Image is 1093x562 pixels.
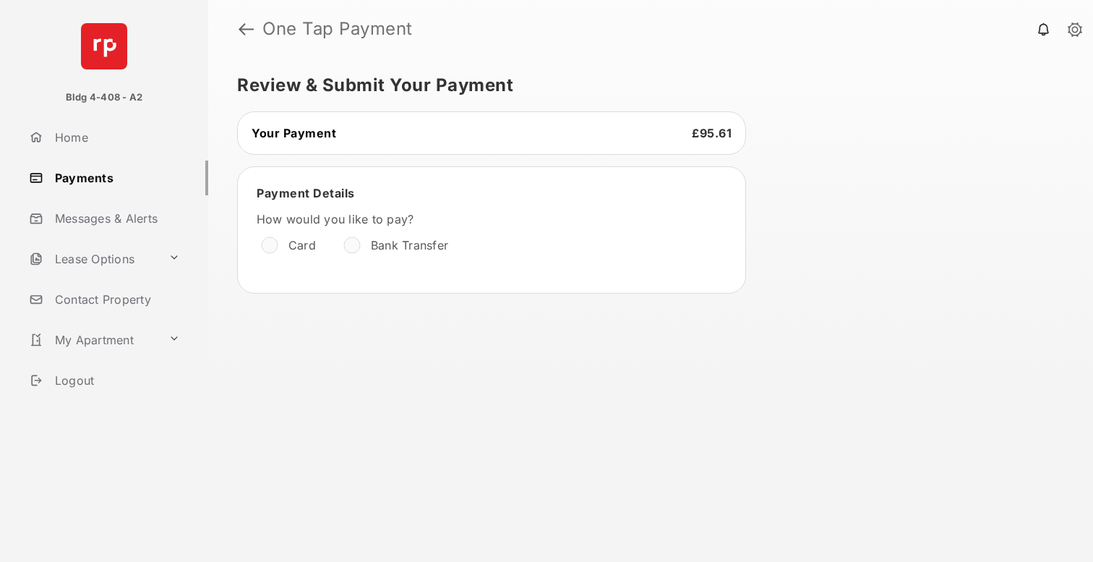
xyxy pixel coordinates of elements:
[23,323,163,357] a: My Apartment
[252,126,336,140] span: Your Payment
[23,201,208,236] a: Messages & Alerts
[692,126,732,140] span: £95.61
[23,282,208,317] a: Contact Property
[23,242,163,276] a: Lease Options
[23,363,208,398] a: Logout
[262,20,413,38] strong: One Tap Payment
[257,212,690,226] label: How would you like to pay?
[66,90,143,105] p: Bldg 4-408 - A2
[81,23,127,69] img: svg+xml;base64,PHN2ZyB4bWxucz0iaHR0cDovL3d3dy53My5vcmcvMjAwMC9zdmciIHdpZHRoPSI2NCIgaGVpZ2h0PSI2NC...
[237,77,1053,94] h5: Review & Submit Your Payment
[288,238,316,252] label: Card
[257,186,355,200] span: Payment Details
[23,120,208,155] a: Home
[23,161,208,195] a: Payments
[371,238,448,252] label: Bank Transfer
